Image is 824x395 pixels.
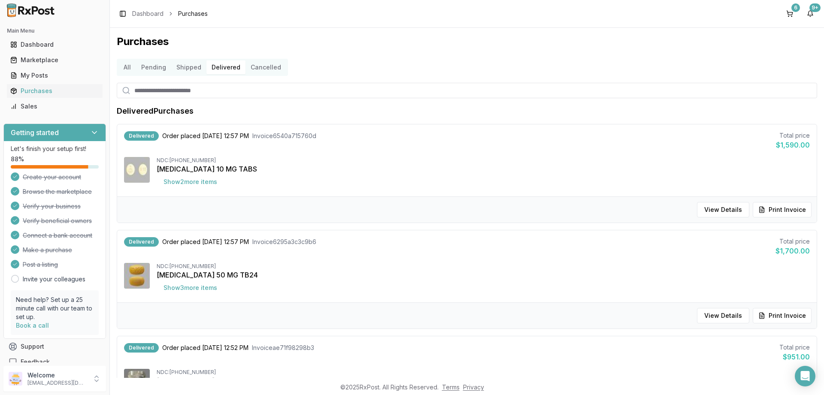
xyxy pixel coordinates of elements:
button: All [118,60,136,74]
a: My Posts [7,68,103,83]
div: Delivered [124,343,159,353]
a: Invite your colleagues [23,275,85,283]
img: Myrbetriq 50 MG TB24 [124,263,150,289]
div: Purchases [10,87,99,95]
h3: Getting started [11,127,59,138]
div: Open Intercom Messenger [795,366,815,386]
div: NDC: [PHONE_NUMBER] [157,263,810,270]
h1: Purchases [117,35,817,48]
a: Privacy [463,383,484,391]
button: My Posts [3,69,106,82]
img: Jardiance 10 MG TABS [124,157,150,183]
div: My Posts [10,71,99,80]
div: Dashboard [10,40,99,49]
span: Order placed [DATE] 12:57 PM [162,132,249,140]
div: $951.00 [779,352,810,362]
p: Let's finish your setup first! [11,145,99,153]
button: Show3more items [157,280,224,295]
span: Order placed [DATE] 12:52 PM [162,344,248,352]
a: Book a call [16,322,49,329]
h2: Main Menu [7,27,103,34]
button: Support [3,339,106,354]
div: NDC: [PHONE_NUMBER] [157,369,810,376]
span: Make a purchase [23,246,72,254]
div: Total price [776,131,810,140]
div: 9+ [809,3,821,12]
nav: breadcrumb [132,9,208,18]
button: Purchases [3,84,106,98]
h1: Delivered Purchases [117,105,194,117]
a: Dashboard [132,9,164,18]
div: $1,590.00 [776,140,810,150]
img: RxPost Logo [3,3,58,17]
span: Purchases [178,9,208,18]
span: Verify your business [23,202,81,211]
img: User avatar [9,372,22,386]
button: Pending [136,60,171,74]
button: Sales [3,100,106,113]
div: Delivered [124,131,159,141]
button: Print Invoice [753,202,812,217]
button: Feedback [3,354,106,370]
button: View Details [697,202,749,217]
div: Sales [10,102,99,111]
div: Total price [779,343,810,352]
div: NDC: [PHONE_NUMBER] [157,157,810,164]
div: [MEDICAL_DATA] 1 GM CAPS [157,376,810,386]
button: Marketplace [3,53,106,67]
button: Print Invoice [753,308,812,323]
button: View Details [697,308,749,323]
p: Need help? Set up a 25 minute call with our team to set up. [16,295,94,321]
a: Purchases [7,83,103,99]
button: Cancelled [245,60,286,74]
span: Browse the marketplace [23,187,92,196]
div: [MEDICAL_DATA] 10 MG TABS [157,164,810,174]
img: Vascepa 1 GM CAPS [124,369,150,395]
a: Terms [442,383,460,391]
a: Marketplace [7,52,103,68]
span: Order placed [DATE] 12:57 PM [162,238,249,246]
div: 6 [791,3,800,12]
span: 88 % [11,155,24,163]
button: Show2more items [157,174,224,190]
a: Sales [7,99,103,114]
span: Feedback [21,358,50,366]
button: Dashboard [3,38,106,51]
p: Welcome [27,371,87,380]
span: Create your account [23,173,81,181]
div: Delivered [124,237,159,247]
span: Invoice 6540a715760d [252,132,316,140]
a: Dashboard [7,37,103,52]
div: Marketplace [10,56,99,64]
span: Invoice 6295a3c3c9b6 [252,238,316,246]
button: Delivered [206,60,245,74]
button: Shipped [171,60,206,74]
button: 6 [783,7,797,21]
div: Total price [776,237,810,246]
p: [EMAIL_ADDRESS][DOMAIN_NAME] [27,380,87,386]
span: Connect a bank account [23,231,92,240]
span: Verify beneficial owners [23,217,92,225]
div: [MEDICAL_DATA] 50 MG TB24 [157,270,810,280]
button: 9+ [803,7,817,21]
span: Post a listing [23,260,58,269]
span: Invoice ae71f98298b3 [252,344,314,352]
div: $1,700.00 [776,246,810,256]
